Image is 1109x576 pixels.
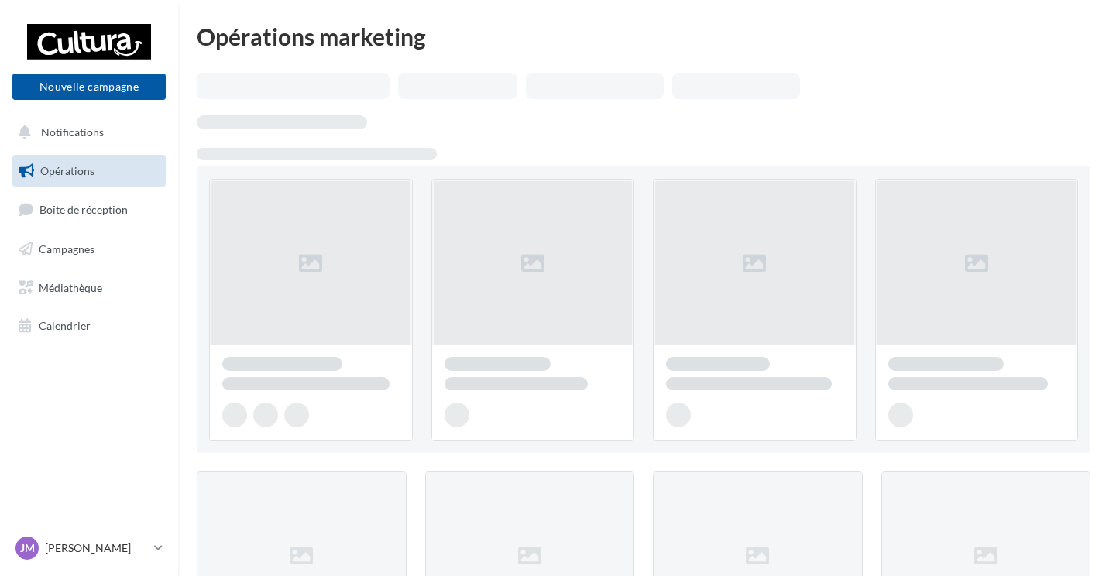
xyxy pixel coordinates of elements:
a: Médiathèque [9,272,169,304]
a: Campagnes [9,233,169,266]
div: Opérations marketing [197,25,1090,48]
a: Opérations [9,155,169,187]
a: JM [PERSON_NAME] [12,533,166,563]
span: Opérations [40,164,94,177]
button: Notifications [9,116,163,149]
span: Notifications [41,125,104,139]
span: Campagnes [39,242,94,255]
button: Nouvelle campagne [12,74,166,100]
span: Médiathèque [39,280,102,293]
span: Calendrier [39,319,91,332]
a: Calendrier [9,310,169,342]
span: JM [20,540,35,556]
p: [PERSON_NAME] [45,540,148,556]
span: Boîte de réception [39,203,128,216]
a: Boîte de réception [9,193,169,226]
